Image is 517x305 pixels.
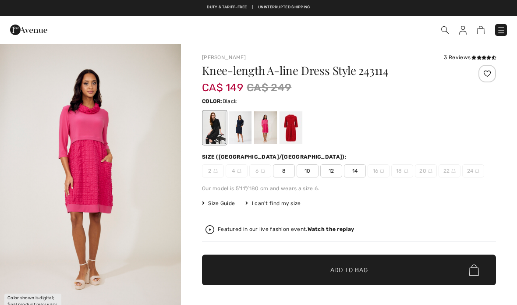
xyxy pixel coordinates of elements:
[320,164,342,177] span: 12
[428,169,432,173] img: ring-m.svg
[247,80,291,96] span: CA$ 249
[415,164,437,177] span: 20
[202,255,496,285] button: Add to Bag
[462,164,484,177] span: 24
[202,54,246,60] a: [PERSON_NAME]
[497,26,506,35] img: Menu
[477,26,485,34] img: Shopping Bag
[202,164,224,177] span: 2
[444,53,496,61] div: 3 Reviews
[203,111,226,144] div: Black
[475,169,479,173] img: ring-m.svg
[344,164,366,177] span: 14
[213,169,218,173] img: ring-m.svg
[261,169,265,173] img: ring-m.svg
[202,98,223,104] span: Color:
[273,164,295,177] span: 8
[202,153,348,161] div: Size ([GEOGRAPHIC_DATA]/[GEOGRAPHIC_DATA]):
[380,169,384,173] img: ring-m.svg
[297,164,319,177] span: 10
[469,264,479,276] img: Bag.svg
[249,164,271,177] span: 6
[237,169,241,173] img: ring-m.svg
[280,111,302,144] div: Radiant red
[441,26,449,34] img: Search
[10,25,47,33] a: 1ère Avenue
[202,184,496,192] div: Our model is 5'11"/180 cm and wears a size 6.
[10,21,47,39] img: 1ère Avenue
[202,73,243,94] span: CA$ 149
[308,226,354,232] strong: Watch the replay
[451,169,456,173] img: ring-m.svg
[229,111,251,144] div: Midnight Blue
[205,225,214,234] img: Watch the replay
[459,26,467,35] img: My Info
[202,199,235,207] span: Size Guide
[223,98,237,104] span: Black
[245,199,301,207] div: I can't find my size
[404,169,408,173] img: ring-m.svg
[254,111,277,144] div: Geranium
[439,164,460,177] span: 22
[226,164,248,177] span: 4
[218,227,354,232] div: Featured in our live fashion event.
[330,266,368,275] span: Add to Bag
[368,164,390,177] span: 16
[202,65,447,76] h1: Knee-length A-line Dress Style 243114
[391,164,413,177] span: 18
